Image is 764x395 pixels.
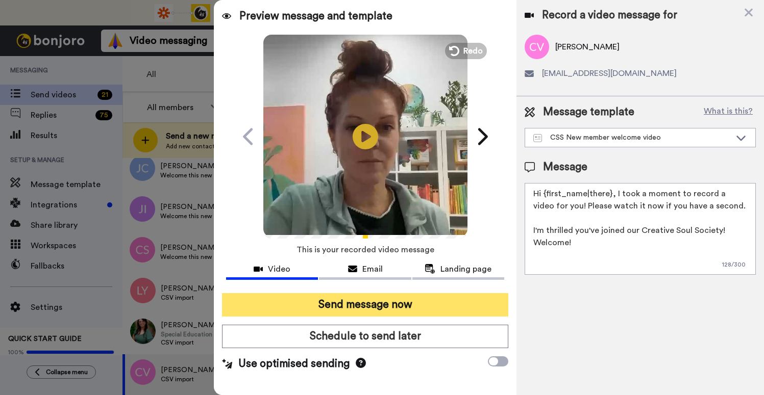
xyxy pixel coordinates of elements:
span: Message template [543,104,634,120]
span: Message [543,160,587,175]
span: Video [268,263,290,275]
button: Schedule to send later [222,325,508,348]
textarea: Hi {first_name|there}, I took a moment to record a video for you! Please watch it now if you have... [525,183,756,275]
span: This is your recorded video message [297,239,434,261]
img: Message-temps.svg [533,134,542,142]
span: Use optimised sending [238,356,350,372]
button: Send message now [222,293,508,317]
div: CSS New member welcome video [533,133,731,143]
span: Email [362,263,383,275]
span: Landing page [440,263,491,275]
button: What is this? [701,104,756,120]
